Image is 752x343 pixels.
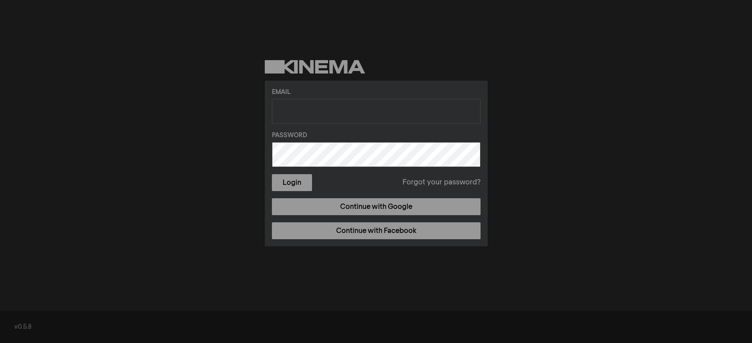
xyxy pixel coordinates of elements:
a: Continue with Facebook [272,222,481,239]
div: v0.5.8 [14,323,738,332]
label: Email [272,88,481,97]
label: Password [272,131,481,140]
button: Login [272,174,312,191]
a: Forgot your password? [403,177,481,188]
a: Continue with Google [272,198,481,215]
